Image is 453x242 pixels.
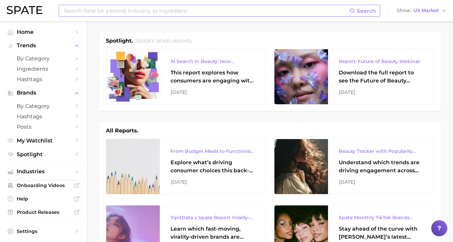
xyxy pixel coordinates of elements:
div: Explore what’s driving consumer choices this back-to-school season From budget-friendly meals to ... [171,159,255,175]
span: Spotlight [17,151,70,158]
a: Onboarding Videos [5,180,82,190]
span: US Market [413,9,439,12]
span: Trends [17,43,70,49]
div: Learn which fast-moving, virality-driven brands are leading the pack, the risks of viral growth, ... [171,225,255,241]
span: Settings [17,228,70,234]
span: Help [17,196,70,202]
a: From Budget Meals to Functional Snacks: Food & Beverage Trends Shaping Consumer Behavior This Sch... [106,139,266,194]
span: Hashtags [17,113,70,120]
div: Download the full report to see the Future of Beauty trends we unpacked during the webinar. [339,69,423,85]
button: Brands [5,88,82,98]
span: by Category [17,55,70,62]
span: Ingredients [17,66,70,72]
span: Hashtags [17,76,70,82]
div: [DATE] [339,178,423,186]
span: Posts [17,124,70,130]
a: Spotlight [5,149,82,160]
button: Industries [5,167,82,177]
span: Product Releases [17,209,70,215]
a: AI Search in Beauty: How Consumers Are Using ChatGPT vs. Google SearchThis report explores how co... [106,49,266,105]
h2: Spate's latest reports. [135,37,193,45]
a: Product Releases [5,207,82,217]
a: Help [5,194,82,204]
span: My Watchlist [17,137,70,144]
a: My Watchlist [5,135,82,146]
a: by Category [5,53,82,64]
span: by Category [17,103,70,109]
button: ShowUS Market [395,6,448,15]
button: Trends [5,41,82,51]
span: Show [397,9,411,12]
div: Stay ahead of the curve with [PERSON_NAME]’s latest monthly tracker, spotlighting the fastest-gro... [339,225,423,241]
h1: Spotlight. [106,37,133,45]
a: Home [5,27,82,37]
div: From Budget Meals to Functional Snacks: Food & Beverage Trends Shaping Consumer Behavior This Sch... [171,147,255,155]
div: Beauty Tracker with Popularity Index [339,147,423,155]
div: [DATE] [171,178,255,186]
a: Beauty Tracker with Popularity IndexUnderstand which trends are driving engagement across platfor... [274,139,434,194]
span: Onboarding Videos [17,182,70,188]
div: Understand which trends are driving engagement across platforms in the skin, hair, makeup, and fr... [339,159,423,175]
div: [DATE] [339,88,423,96]
h1: All Reports. [106,127,138,135]
img: SPATE [7,6,42,14]
a: Settings [5,226,82,236]
div: This report explores how consumers are engaging with AI-powered search tools — and what it means ... [171,69,255,85]
div: [DATE] [171,88,255,96]
a: Hashtags [5,111,82,122]
a: Ingredients [5,64,82,74]
div: Spate Monthly TikTok Brands Tracker [339,214,423,222]
a: Hashtags [5,74,82,84]
span: Search [357,8,376,14]
div: AI Search in Beauty: How Consumers Are Using ChatGPT vs. Google Search [171,57,255,65]
input: Search here for a brand, industry, or ingredient [63,5,349,16]
a: Report: Future of Beauty WebinarDownload the full report to see the Future of Beauty trends we un... [274,49,434,105]
span: Industries [17,169,70,175]
span: Brands [17,90,70,96]
span: Home [17,29,70,35]
div: Report: Future of Beauty Webinar [339,57,423,65]
a: by Category [5,101,82,111]
div: YipitData x Spate Report Virality-Driven Brands Are Taking a Slice of the Beauty Pie [171,214,255,222]
a: Posts [5,122,82,132]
